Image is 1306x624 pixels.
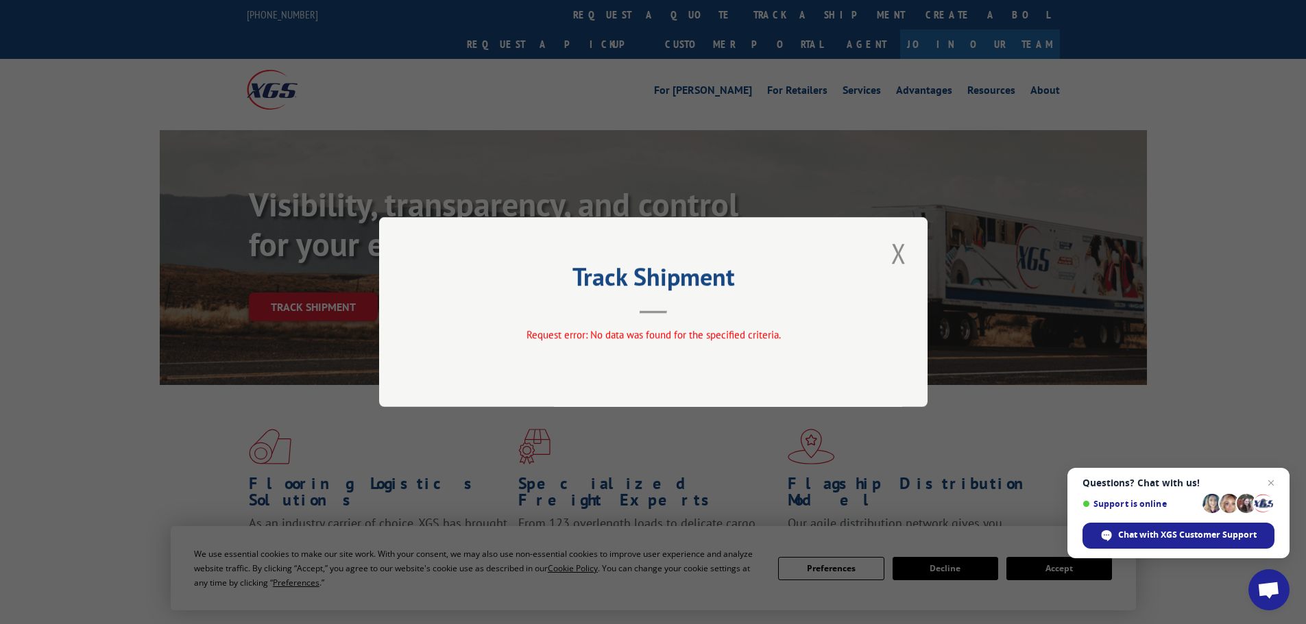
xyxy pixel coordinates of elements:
span: Questions? Chat with us! [1083,477,1274,488]
span: Support is online [1083,499,1198,509]
button: Close modal [887,234,910,272]
span: Chat with XGS Customer Support [1118,529,1257,541]
span: Chat with XGS Customer Support [1083,523,1274,549]
span: Request error: No data was found for the specified criteria. [526,328,780,341]
a: Open chat [1248,569,1290,610]
h2: Track Shipment [448,267,859,293]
